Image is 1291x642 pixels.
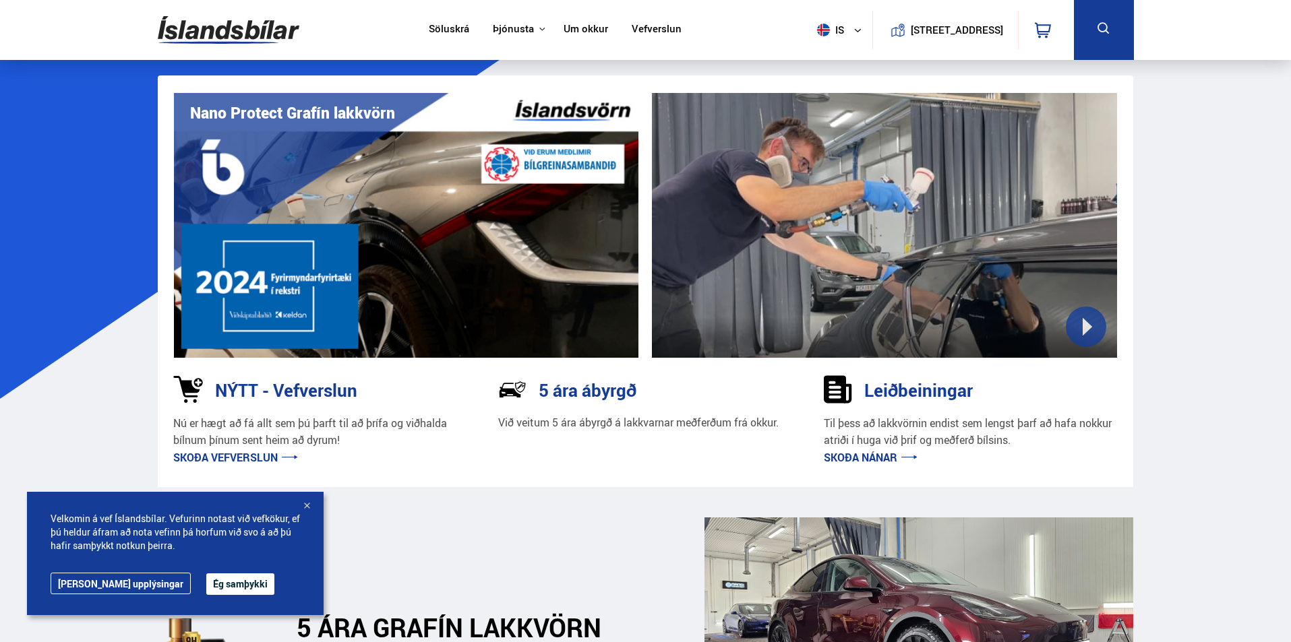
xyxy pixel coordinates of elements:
[498,415,779,430] p: Við veitum 5 ára ábyrgð á lakkvarnar meðferðum frá okkur.
[215,380,357,400] h3: NÝTT - Vefverslun
[564,23,608,37] a: Um okkur
[824,450,918,465] a: Skoða nánar
[174,93,639,358] img: vI42ee_Copy_of_H.png
[190,104,395,122] h1: Nano Protect Grafín lakkvörn
[916,24,998,36] button: [STREET_ADDRESS]
[812,10,872,50] button: is
[51,512,300,552] span: Velkomin á vef Íslandsbílar. Vefurinn notast við vefkökur, ef þú heldur áfram að nota vefinn þá h...
[173,375,203,404] img: 1kVRZhkadjUD8HsE.svg
[864,380,973,400] h3: Leiðbeiningar
[158,8,299,52] img: G0Ugv5HjCgRt.svg
[817,24,830,36] img: svg+xml;base64,PHN2ZyB4bWxucz0iaHR0cDovL3d3dy53My5vcmcvMjAwMC9zdmciIHdpZHRoPSI1MTIiIGhlaWdodD0iNT...
[812,24,845,36] span: is
[206,573,274,595] button: Ég samþykki
[632,23,682,37] a: Vefverslun
[493,23,534,36] button: Þjónusta
[880,11,1011,49] a: [STREET_ADDRESS]
[824,375,852,404] img: sDldwouBCQTERH5k.svg
[539,380,636,400] h3: 5 ára ábyrgð
[173,450,298,465] a: Skoða vefverslun
[429,23,469,37] a: Söluskrá
[51,573,191,594] a: [PERSON_NAME] upplýsingar
[498,375,527,404] img: NP-R9RrMhXQFCiaa.svg
[824,415,1118,449] p: Til þess að lakkvörnin endist sem lengst þarf að hafa nokkur atriði í huga við þrif og meðferð bí...
[173,415,468,449] p: Nú er hægt að fá allt sem þú þarft til að þrífa og viðhalda bílnum þínum sent heim að dyrum!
